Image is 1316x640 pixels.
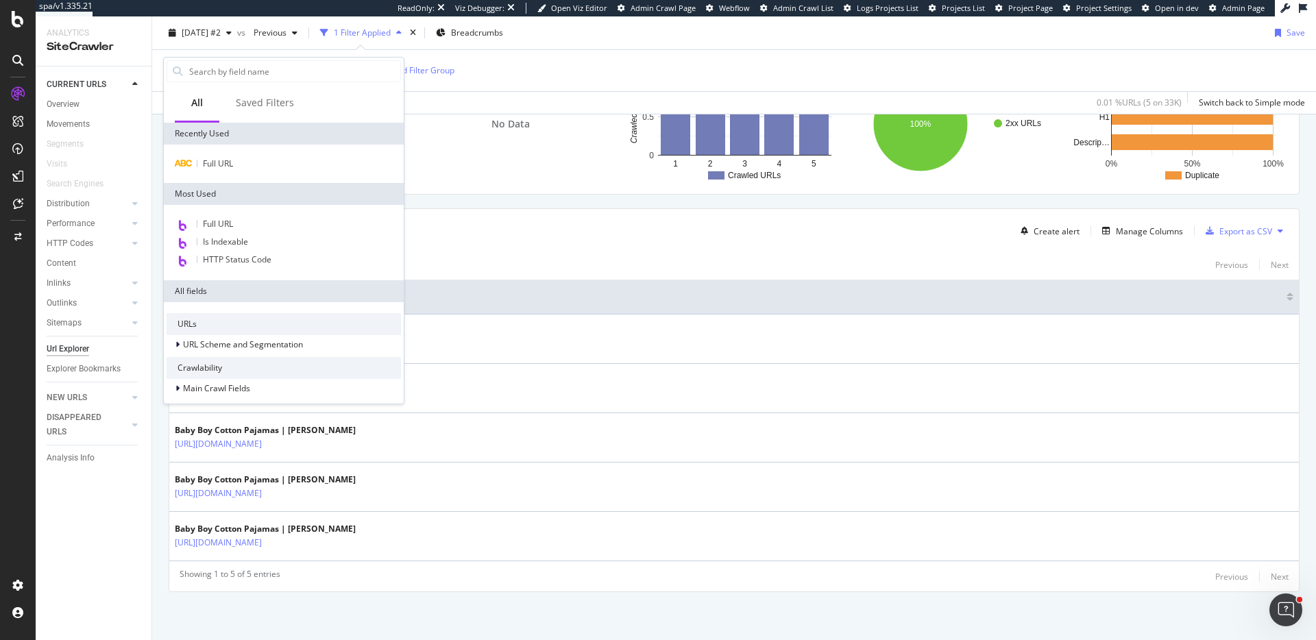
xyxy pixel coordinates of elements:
[47,342,142,356] a: Url Explorer
[183,382,250,394] span: Main Crawl Fields
[334,27,391,38] div: 1 Filter Applied
[812,159,816,169] text: 5
[629,90,639,143] text: Crawled URLs
[1072,64,1289,184] svg: A chart.
[773,3,833,13] span: Admin Crawl List
[175,523,356,535] div: Baby Boy Cotton Pajamas | [PERSON_NAME]
[47,276,71,291] div: Inlinks
[47,391,128,405] a: NEW URLS
[47,197,90,211] div: Distribution
[47,117,142,132] a: Movements
[1076,3,1132,13] span: Project Settings
[777,159,782,169] text: 4
[1263,159,1284,169] text: 100%
[203,254,271,265] span: HTTP Status Code
[47,296,77,310] div: Outlinks
[203,158,233,169] span: Full URL
[182,27,221,38] span: 2025 Jul. 21st #2
[537,3,607,14] a: Open Viz Editor
[164,280,404,302] div: All fields
[398,3,435,14] div: ReadOnly:
[674,159,679,169] text: 1
[237,27,248,38] span: vs
[1193,92,1305,114] button: Switch back to Simple mode
[1222,3,1265,13] span: Admin Page
[47,296,128,310] a: Outlinks
[857,3,918,13] span: Logs Projects List
[1287,27,1305,38] div: Save
[315,22,407,44] button: 1 Filter Applied
[47,197,128,211] a: Distribution
[455,3,504,14] div: Viz Debugger:
[910,119,931,129] text: 100%
[47,342,89,356] div: Url Explorer
[175,487,262,500] a: [URL][DOMAIN_NAME]
[47,316,82,330] div: Sitemaps
[180,568,280,584] div: Showing 1 to 5 of 5 entries
[626,64,842,184] svg: A chart.
[47,236,93,251] div: HTTP Codes
[1142,3,1199,14] a: Open in dev
[942,3,985,13] span: Projects List
[47,137,97,151] a: Segments
[551,3,607,13] span: Open Viz Editor
[760,3,833,14] a: Admin Crawl List
[47,316,128,330] a: Sitemaps
[188,61,400,82] input: Search by field name
[203,236,248,247] span: Is Indexable
[719,3,750,13] span: Webflow
[167,313,401,335] div: URLs
[618,3,696,14] a: Admin Crawl Page
[1008,3,1053,13] span: Project Page
[47,362,121,376] div: Explorer Bookmarks
[1199,97,1305,108] div: Switch back to Simple mode
[1271,259,1289,271] div: Next
[1269,22,1305,44] button: Save
[47,256,76,271] div: Content
[1271,256,1289,273] button: Next
[929,3,985,14] a: Projects List
[236,96,294,110] div: Saved Filters
[47,97,80,112] div: Overview
[849,64,1066,184] svg: A chart.
[643,112,655,122] text: 0.5
[47,97,142,112] a: Overview
[1215,256,1248,273] button: Previous
[47,39,141,55] div: SiteCrawler
[407,26,419,40] div: times
[191,96,203,110] div: All
[1209,3,1265,14] a: Admin Page
[1184,159,1201,169] text: 50%
[183,339,303,350] span: URL Scheme and Segmentation
[47,276,128,291] a: Inlinks
[163,22,237,44] button: [DATE] #2
[47,177,103,191] div: Search Engines
[47,217,95,231] div: Performance
[164,183,404,205] div: Most Used
[1063,3,1132,14] a: Project Settings
[203,218,233,230] span: Full URL
[167,357,401,379] div: Crawlability
[47,27,141,39] div: Analytics
[706,3,750,14] a: Webflow
[47,177,117,191] a: Search Engines
[1155,3,1199,13] span: Open in dev
[374,62,454,79] button: Add Filter Group
[1097,223,1183,239] button: Manage Columns
[164,123,404,145] div: Recently Used
[47,236,128,251] a: HTTP Codes
[47,362,142,376] a: Explorer Bookmarks
[47,157,67,171] div: Visits
[1215,259,1248,271] div: Previous
[1034,225,1080,237] div: Create alert
[175,536,262,550] a: [URL][DOMAIN_NAME]
[728,171,781,180] text: Crawled URLs
[47,451,95,465] div: Analysis Info
[392,64,454,76] div: Add Filter Group
[47,217,128,231] a: Performance
[47,117,90,132] div: Movements
[47,157,81,171] a: Visits
[47,410,116,439] div: DISAPPEARED URLS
